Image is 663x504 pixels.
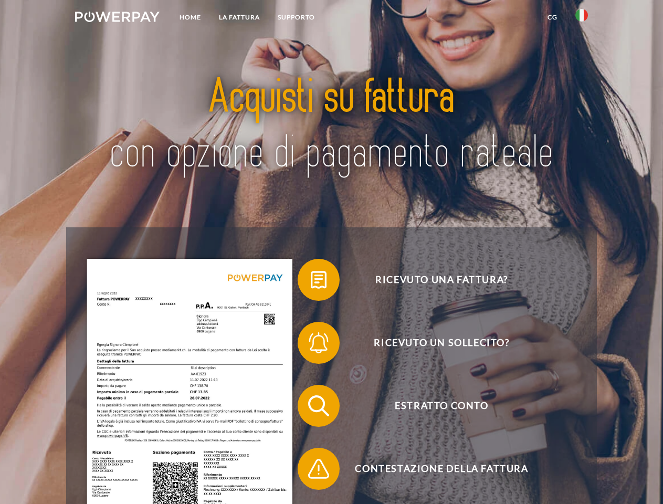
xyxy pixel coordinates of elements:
[210,8,269,27] a: LA FATTURA
[306,330,332,356] img: qb_bell.svg
[313,385,570,427] span: Estratto conto
[298,448,571,490] button: Contestazione della fattura
[298,385,571,427] button: Estratto conto
[171,8,210,27] a: Home
[313,448,570,490] span: Contestazione della fattura
[75,12,160,22] img: logo-powerpay-white.svg
[269,8,324,27] a: Supporto
[306,456,332,482] img: qb_warning.svg
[313,259,570,301] span: Ricevuto una fattura?
[298,259,571,301] button: Ricevuto una fattura?
[539,8,566,27] a: CG
[306,267,332,293] img: qb_bill.svg
[298,322,571,364] button: Ricevuto un sollecito?
[313,322,570,364] span: Ricevuto un sollecito?
[306,393,332,419] img: qb_search.svg
[575,9,588,22] img: it
[100,50,563,201] img: title-powerpay_it.svg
